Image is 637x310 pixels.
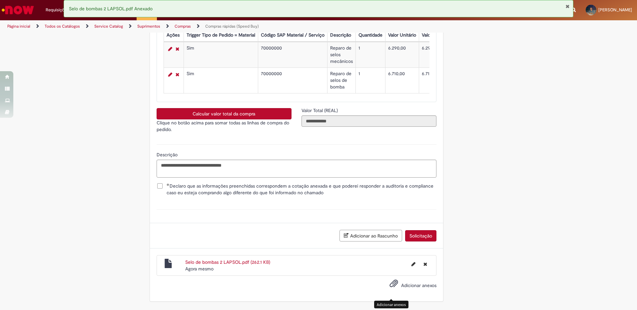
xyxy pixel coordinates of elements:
[405,230,436,241] button: Solicitação
[184,29,258,42] th: Trigger Tipo de Pedido = Material
[157,108,292,119] button: Calcular valor total da compra
[69,6,153,12] span: Selo de bombas 2 LAPSOL.pdf Anexado
[46,7,69,13] span: Requisições
[388,277,400,293] button: Adicionar anexos
[355,68,385,93] td: 1
[164,29,184,42] th: Ações
[565,4,570,9] button: Fechar Notificação
[174,71,181,78] a: Remover linha 2
[374,301,408,308] div: Adicionar anexos
[385,68,419,93] td: 6.710,00
[419,29,461,42] th: Valor Total Moeda
[7,24,30,29] a: Página inicial
[205,24,259,29] a: Compras rápidas (Speed Buy)
[185,259,270,265] a: Selo de bombas 2 LAPSOL.pdf (262.1 KB)
[167,45,174,53] a: Editar Linha 1
[45,24,80,29] a: Todos os Catálogos
[175,24,191,29] a: Compras
[174,45,181,53] a: Remover linha 1
[157,152,179,158] span: Descrição
[258,29,327,42] th: Código SAP Material / Serviço
[302,115,436,127] input: Valor Total (REAL)
[184,68,258,93] td: Sim
[167,71,174,78] a: Editar Linha 2
[419,259,431,269] button: Excluir Selo de bombas 2 LAPSOL.pdf
[94,24,123,29] a: Service Catalog
[302,107,339,113] span: Somente leitura - Valor Total (REAL)
[157,160,436,178] textarea: Descrição
[385,29,419,42] th: Valor Unitário
[1,3,35,17] img: ServiceNow
[327,29,355,42] th: Descrição
[258,42,327,68] td: 70000000
[385,42,419,68] td: 6.290,00
[258,68,327,93] td: 70000000
[355,29,385,42] th: Quantidade
[185,266,214,272] span: Agora mesmo
[327,68,355,93] td: Reparo de selos de bomba
[598,7,632,13] span: [PERSON_NAME]
[167,183,436,196] span: Declaro que as informações preenchidas correspondem a cotação anexada e que poderei responder a a...
[419,68,461,93] td: 6.710,00
[355,42,385,68] td: 1
[407,259,419,269] button: Editar nome de arquivo Selo de bombas 2 LAPSOL.pdf
[302,107,339,114] label: Somente leitura - Valor Total (REAL)
[327,42,355,68] td: Reparo de selos mecânicos
[137,24,160,29] a: Suprimentos
[339,230,402,241] button: Adicionar ao Rascunho
[419,42,461,68] td: 6.290,00
[167,183,170,186] span: Obrigatório Preenchido
[185,266,214,272] time: 30/09/2025 13:57:00
[5,20,420,33] ul: Trilhas de página
[157,119,292,133] p: Clique no botão acima para somar todas as linhas de compra do pedido.
[184,42,258,68] td: Sim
